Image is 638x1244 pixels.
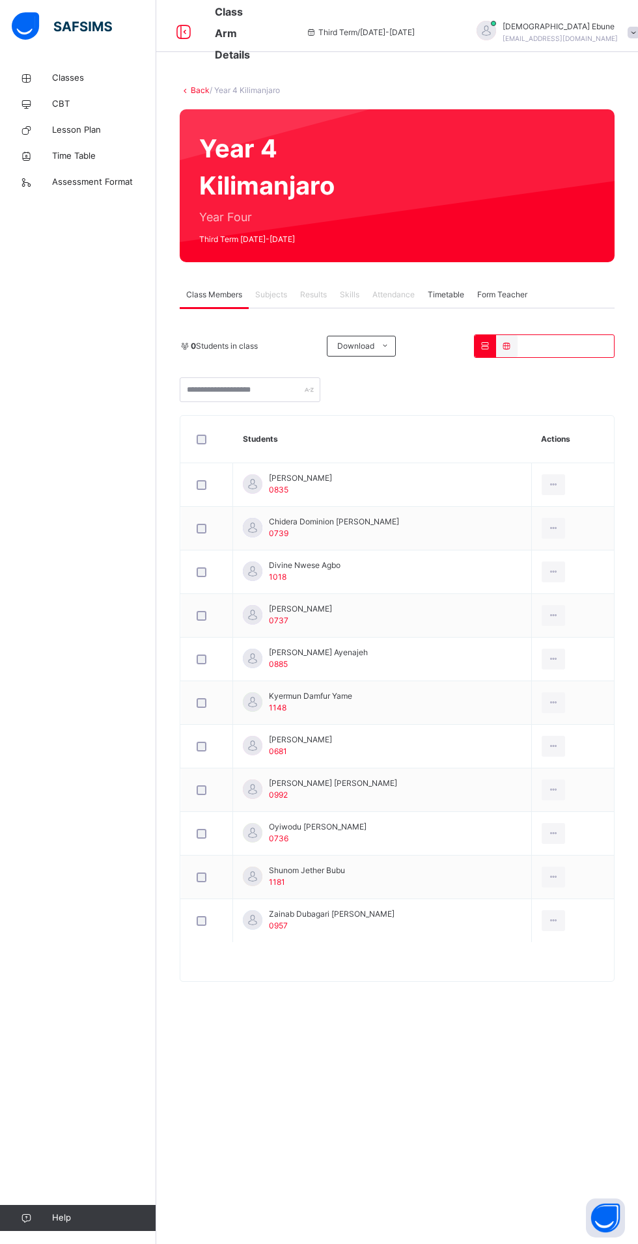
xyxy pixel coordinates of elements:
span: [PERSON_NAME] [269,472,332,484]
span: [PERSON_NAME] Ayenajeh [269,647,368,658]
span: Timetable [428,289,464,301]
span: Form Teacher [477,289,527,301]
span: Class Arm Details [215,5,250,61]
span: Help [52,1211,156,1224]
span: 1181 [269,877,285,887]
span: 1148 [269,703,286,712]
span: 0992 [269,790,288,800]
span: 0681 [269,746,287,756]
button: Open asap [586,1198,625,1237]
span: Classes [52,72,156,85]
a: Back [191,85,210,95]
span: Divine Nwese Agbo [269,560,340,571]
span: / Year 4 Kilimanjaro [210,85,280,95]
span: Oyiwodu [PERSON_NAME] [269,821,367,833]
span: Attendance [372,289,415,301]
span: Shunom Jether Bubu [269,865,345,876]
span: 1018 [269,572,286,582]
span: 0835 [269,485,288,494]
b: 0 [191,341,196,351]
span: Students in class [191,340,258,352]
span: Download [337,340,374,352]
span: Skills [340,289,359,301]
span: 0736 [269,833,288,843]
span: 0885 [269,659,288,669]
span: [EMAIL_ADDRESS][DOMAIN_NAME] [503,34,618,42]
span: Class Members [186,289,242,301]
span: [PERSON_NAME] [269,603,332,615]
span: 0739 [269,528,288,538]
span: Assessment Format [52,176,156,189]
span: 0737 [269,615,288,625]
span: session/term information [305,27,415,38]
span: Third Term [DATE]-[DATE] [199,234,335,245]
span: Results [300,289,327,301]
span: Lesson Plan [52,124,156,137]
img: safsims [12,12,112,40]
span: Kyermun Damfur Yame [269,690,352,702]
th: Students [233,416,532,463]
span: Subjects [255,289,287,301]
span: Zainab Dubagari [PERSON_NAME] [269,908,395,920]
span: 0957 [269,921,288,930]
span: CBT [52,98,156,111]
span: [PERSON_NAME] [PERSON_NAME] [269,777,397,789]
span: [PERSON_NAME] [269,734,332,746]
span: Chidera Dominion [PERSON_NAME] [269,516,399,528]
th: Actions [531,416,614,463]
span: [DEMOGRAPHIC_DATA] Ebune [503,21,618,33]
span: Time Table [52,150,156,163]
